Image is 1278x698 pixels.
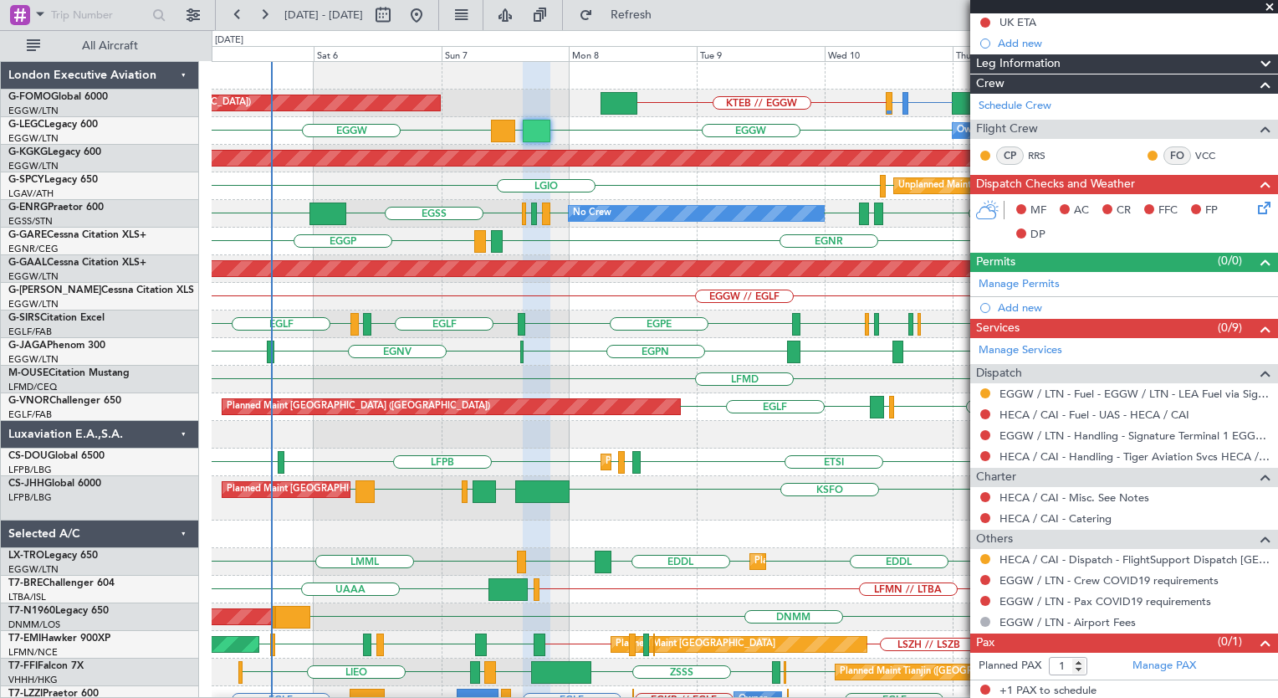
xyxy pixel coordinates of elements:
a: CS-JHHGlobal 6000 [8,479,101,489]
span: M-OUSE [8,368,49,378]
div: FO [1163,146,1191,165]
button: Refresh [571,2,672,28]
div: Add new [998,36,1270,50]
span: CR [1117,203,1131,219]
span: G-VNOR [8,396,49,406]
a: EGGW / LTN - Fuel - EGGW / LTN - LEA Fuel via Signature in EGGW [999,387,1270,401]
span: Dispatch [976,364,1022,383]
span: G-[PERSON_NAME] [8,285,101,295]
span: FFC [1158,203,1178,219]
a: EGGW/LTN [8,353,59,366]
a: EGGW/LTN [8,105,59,117]
a: M-OUSECitation Mustang [8,368,130,378]
span: DP [1030,227,1045,244]
span: G-ENRG [8,203,48,213]
span: G-KGKG [8,147,48,157]
div: Planned Maint [GEOGRAPHIC_DATA] [616,632,775,657]
div: Thu 11 [953,46,1081,61]
a: G-KGKGLegacy 600 [8,147,101,157]
a: G-FOMOGlobal 6000 [8,92,108,102]
div: Planned Maint [GEOGRAPHIC_DATA] ([GEOGRAPHIC_DATA]) [227,394,490,419]
a: EGGW/LTN [8,270,59,283]
a: EGSS/STN [8,215,53,228]
a: LFPB/LBG [8,464,52,476]
div: Sat 6 [314,46,442,61]
span: MF [1030,203,1046,219]
a: G-VNORChallenger 650 [8,396,121,406]
span: All Aircraft [43,40,176,52]
span: Services [976,319,1020,338]
span: T7-BRE [8,578,43,588]
a: LFMD/CEQ [8,381,57,393]
div: Fri 5 [186,46,314,61]
div: Planned Maint Dusseldorf [754,549,864,574]
a: Manage Permits [979,276,1060,293]
a: LX-TROLegacy 650 [8,551,98,561]
div: Planned Maint Tianjin ([GEOGRAPHIC_DATA]) [840,660,1035,685]
a: G-GAALCessna Citation XLS+ [8,258,146,268]
a: EGGW / LTN - Crew COVID19 requirements [999,573,1219,588]
a: EGLF/FAB [8,326,52,338]
span: Others [976,530,1013,549]
a: EGGW/LTN [8,132,59,145]
a: EGGW/LTN [8,563,59,576]
a: G-[PERSON_NAME]Cessna Citation XLS [8,285,194,295]
a: LFMN/NCE [8,646,58,659]
div: Sun 7 [442,46,570,61]
div: UK ETA [999,15,1036,29]
a: DNMM/LOS [8,618,60,631]
span: CS-JHH [8,479,44,489]
span: T7-EMI [8,634,41,644]
a: HECA / CAI - Handling - Tiger Aviation Svcs HECA / CAI [999,449,1270,464]
div: No Crew [573,201,611,226]
a: HECA / CAI - Misc. See Notes [999,490,1149,505]
span: FP [1205,203,1218,219]
a: G-LEGCLegacy 600 [8,120,98,130]
button: All Aircraft [18,33,181,59]
div: Tue 9 [697,46,825,61]
a: EGGW / LTN - Handling - Signature Terminal 1 EGGW / LTN [999,429,1270,443]
span: Refresh [596,9,667,21]
a: EGLF/FAB [8,408,52,421]
a: LFPB/LBG [8,491,52,504]
a: Schedule Crew [979,98,1051,115]
span: G-FOMO [8,92,51,102]
div: Owner [957,118,985,143]
span: G-LEGC [8,120,44,130]
a: HECA / CAI - Catering [999,511,1112,526]
a: T7-BREChallenger 604 [8,578,115,588]
span: [DATE] - [DATE] [284,8,363,23]
a: EGGW/LTN [8,298,59,311]
span: Leg Information [976,54,1061,74]
span: T7-FFI [8,661,38,671]
a: HECA / CAI - Fuel - UAS - HECA / CAI [999,408,1189,422]
a: LTBA/ISL [8,591,46,603]
span: Crew [976,74,1005,94]
div: Planned Maint [GEOGRAPHIC_DATA] ([GEOGRAPHIC_DATA]) [227,477,490,502]
a: T7-N1960Legacy 650 [8,606,109,616]
span: G-JAGA [8,341,47,351]
span: (0/1) [1218,633,1242,650]
a: VCC [1195,148,1233,163]
label: Planned PAX [979,658,1041,675]
div: Mon 8 [569,46,697,61]
span: T7-N1960 [8,606,55,616]
span: G-SIRS [8,313,40,323]
a: T7-FFIFalcon 7X [8,661,84,671]
span: CS-DOU [8,451,48,461]
a: EGGW / LTN - Airport Fees [999,615,1136,629]
div: Planned Maint [GEOGRAPHIC_DATA] ([GEOGRAPHIC_DATA]) [606,449,869,475]
a: G-GARECessna Citation XLS+ [8,230,146,240]
div: Unplanned Maint [GEOGRAPHIC_DATA] ([PERSON_NAME] Intl) [898,173,1169,198]
span: AC [1074,203,1089,219]
a: RRS [1028,148,1066,163]
span: Charter [976,468,1016,487]
span: Flight Crew [976,120,1038,139]
a: EGGW / LTN - Pax COVID19 requirements [999,594,1211,608]
a: LGAV/ATH [8,187,54,200]
a: HECA / CAI - Dispatch - FlightSupport Dispatch [GEOGRAPHIC_DATA] [999,552,1270,567]
input: Trip Number [51,3,147,28]
span: Dispatch Checks and Weather [976,175,1135,194]
span: G-GARE [8,230,47,240]
span: (0/9) [1218,319,1242,336]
